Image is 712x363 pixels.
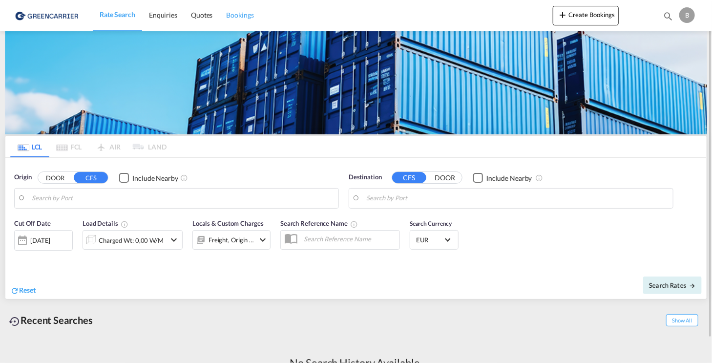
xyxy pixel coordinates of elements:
md-checkbox: Checkbox No Ink [473,172,532,183]
md-icon: Unchecked: Ignores neighbouring ports when fetching rates.Checked : Includes neighbouring ports w... [180,174,188,182]
button: DOOR [428,172,462,183]
span: Destination [349,172,382,182]
md-datepicker: Select [14,249,21,262]
md-icon: Chargeable Weight [121,220,128,228]
span: Quotes [191,11,212,19]
md-icon: icon-magnify [663,11,673,21]
span: Search Currency [410,220,452,227]
div: [DATE] [30,236,50,245]
div: B [679,7,695,23]
button: DOOR [38,172,72,183]
md-icon: icon-plus 400-fg [557,9,568,21]
div: Recent Searches [5,309,97,331]
img: GreenCarrierFCL_LCL.png [5,31,707,134]
md-icon: icon-backup-restore [9,316,21,327]
div: Include Nearby [486,173,532,183]
div: Include Nearby [132,173,178,183]
div: Charged Wt: 0,00 W/M [99,234,164,247]
span: Load Details [83,219,128,227]
span: Reset [19,286,36,294]
div: Charged Wt: 0,00 W/Micon-chevron-down [83,230,183,250]
div: icon-refreshReset [10,285,36,296]
md-icon: icon-chevron-down [168,234,180,246]
md-select: Select Currency: € EUREuro [415,233,453,247]
span: Search Rates [649,281,696,289]
span: Search Reference Name [280,219,358,227]
div: Freight Origin Destination [209,233,254,247]
button: icon-plus 400-fgCreate Bookings [553,6,619,25]
div: icon-magnify [663,11,673,25]
button: CFS [74,172,108,183]
span: Locals & Custom Charges [192,219,264,227]
span: Show All [666,314,698,326]
img: 1378a7308afe11ef83610d9e779c6b34.png [15,4,81,26]
span: Bookings [226,11,253,19]
md-icon: Unchecked: Ignores neighbouring ports when fetching rates.Checked : Includes neighbouring ports w... [535,174,543,182]
input: Search Reference Name [299,232,399,246]
md-icon: Your search will be saved by the below given name [350,220,358,228]
button: CFS [392,172,426,183]
md-tab-item: LCL [10,136,49,157]
div: Freight Origin Destinationicon-chevron-down [192,230,271,250]
md-icon: icon-arrow-right [689,282,696,289]
md-pagination-wrapper: Use the left and right arrow keys to navigate between tabs [10,136,167,157]
div: [DATE] [14,230,73,251]
input: Search by Port [32,191,334,206]
md-icon: icon-chevron-down [257,234,269,246]
md-checkbox: Checkbox No Ink [119,172,178,183]
span: EUR [416,235,443,244]
button: Search Ratesicon-arrow-right [643,277,702,294]
span: Cut Off Date [14,219,51,227]
span: Rate Search [100,10,135,19]
div: Origin DOOR CFS Checkbox No InkUnchecked: Ignores neighbouring ports when fetching rates.Checked ... [5,158,707,299]
input: Search by Port [366,191,668,206]
span: Origin [14,172,32,182]
span: Enquiries [149,11,177,19]
md-icon: icon-refresh [10,286,19,295]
